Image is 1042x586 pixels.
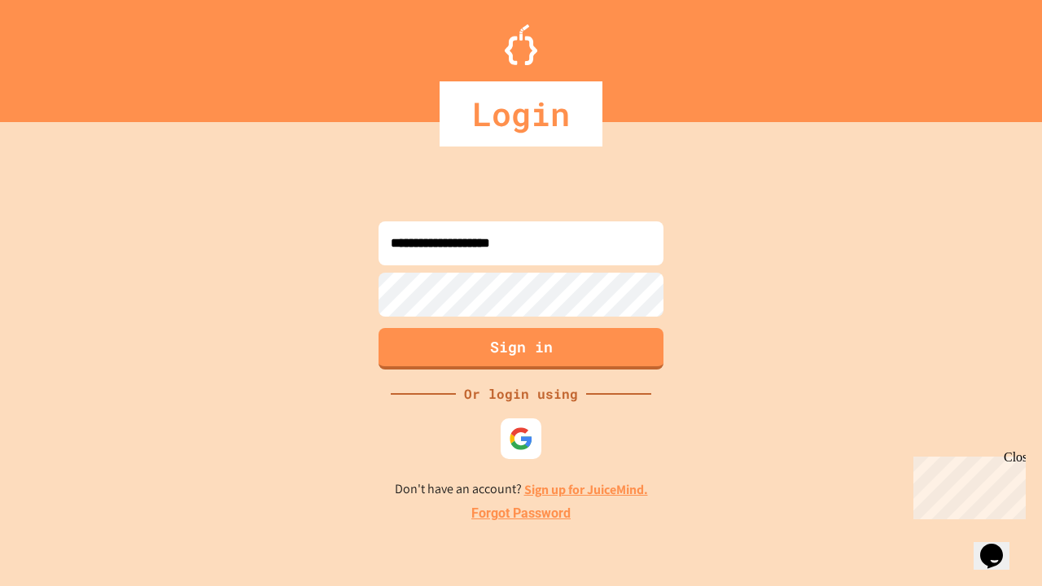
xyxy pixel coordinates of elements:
div: Chat with us now!Close [7,7,112,103]
button: Sign in [379,328,663,370]
div: Login [440,81,602,146]
iframe: chat widget [907,450,1026,519]
img: Logo.svg [505,24,537,65]
p: Don't have an account? [395,479,648,500]
iframe: chat widget [974,521,1026,570]
a: Sign up for JuiceMind. [524,481,648,498]
img: google-icon.svg [509,426,533,451]
div: Or login using [456,384,586,404]
a: Forgot Password [471,504,571,523]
